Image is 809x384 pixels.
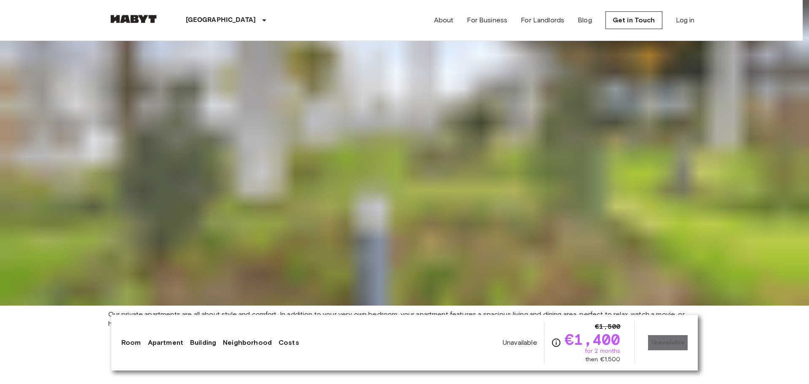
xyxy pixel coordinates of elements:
[565,332,621,347] span: €1,400
[551,338,561,348] svg: Check cost overview for full price breakdown. Please note that discounts apply to new joiners onl...
[585,347,621,355] span: for 2 months
[676,15,695,25] a: Log in
[148,338,183,348] a: Apartment
[186,15,256,25] p: [GEOGRAPHIC_DATA]
[585,355,621,364] span: then €1,500
[108,310,695,328] span: Our private apartments are all about style and comfort. In addition to your very own bedroom, you...
[605,11,662,29] a: Get in Touch
[595,322,621,332] span: €1,500
[190,338,216,348] a: Building
[279,338,299,348] a: Costs
[108,15,159,23] img: Habyt
[467,15,507,25] a: For Business
[434,15,454,25] a: About
[223,338,272,348] a: Neighborhood
[121,338,141,348] a: Room
[503,338,537,347] span: Unavailable
[521,15,564,25] a: For Landlords
[578,15,592,25] a: Blog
